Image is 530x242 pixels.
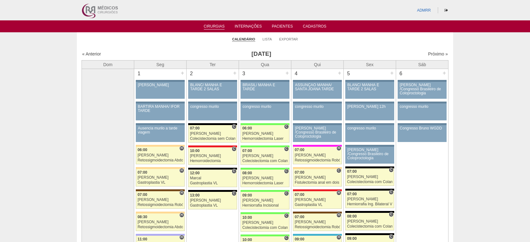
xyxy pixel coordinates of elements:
[347,83,392,91] div: BLANC/ MANHÃ E TARDE 2 SALAS
[188,192,237,209] a: C 13:00 [PERSON_NAME] Gastroplastia VL
[295,181,340,185] div: Fistulectomia anal em dois tempos
[293,103,342,120] a: congresso murilo
[241,82,289,99] a: BRASIL/ MANHÃ E TARDE
[347,202,393,206] div: Herniorrafia Ing. Bilateral VL
[241,234,289,236] div: Key: Brasil
[293,102,342,103] div: Key: Aviso
[136,125,185,142] a: Ausencia murilo a tarde viagem
[134,60,187,69] th: Seg
[295,192,305,197] span: 07:00
[293,82,342,99] a: ASSUNÇÃO MANHÃ/ SANTA JOANA TARDE
[272,24,293,30] a: Pacientes
[291,69,301,78] div: 4
[242,149,252,153] span: 07:00
[241,80,289,82] div: Key: Aviso
[347,236,357,241] span: 09:00
[179,190,184,195] span: Hospital
[188,147,237,165] a: C 10:00 [PERSON_NAME] Hemorroidectomia
[398,80,447,82] div: Key: Aviso
[295,105,340,109] div: congresso murilo
[138,126,183,134] div: Ausencia murilo a tarde viagem
[136,169,185,187] a: H 07:00 [PERSON_NAME] Gastroplastia VL
[242,126,252,130] span: 06:00
[293,189,342,191] div: Key: Assunção
[347,105,392,109] div: [PERSON_NAME] 12h
[138,192,147,197] span: 07:00
[170,50,353,59] h3: [DATE]
[295,225,340,229] div: Retossigmoidectomia Robótica
[136,234,185,236] div: Key: Christóvão da Gama
[138,220,183,224] div: [PERSON_NAME]
[138,203,183,207] div: Retossigmoidectomia Robótica
[396,69,406,78] div: 6
[345,189,394,191] div: Key: Blanc
[188,190,237,192] div: Key: Blanc
[345,125,394,142] a: congresso murilo
[347,192,357,196] span: 07:00
[293,213,342,231] a: H 07:00 [PERSON_NAME] Retossigmoidectomia Robótica
[187,69,196,78] div: 2
[242,215,252,220] span: 10:00
[136,80,185,82] div: Key: Aviso
[187,60,239,69] th: Ter
[136,189,185,191] div: Key: Santa Joana
[138,158,183,162] div: Retossigmoidectomia Abdominal VL
[241,145,289,147] div: Key: Brasil
[398,82,447,99] a: [PERSON_NAME] /Congresso Brasileiro de Coloproctologia
[345,123,394,125] div: Key: Aviso
[180,69,185,77] div: +
[389,234,394,239] span: Consultório
[242,198,288,203] div: [PERSON_NAME]
[398,125,447,142] a: Congresso Bruno WGDD
[136,213,185,231] a: H 08:30 [PERSON_NAME] Retossigmoidectomia Abdominal VL
[398,102,447,103] div: Key: Aviso
[295,170,305,175] span: 07:00
[347,180,393,184] div: Colecistectomia com Colangiografia VL
[138,170,147,175] span: 07:00
[190,126,200,130] span: 07:00
[347,224,393,229] div: Colecistectomia com Colangiografia VL
[232,69,237,77] div: +
[241,212,289,214] div: Key: Brasil
[293,169,342,187] a: C 07:00 [PERSON_NAME] Fistulectomia anal em dois tempos
[188,168,237,170] div: Key: Blanc
[347,148,392,160] div: [PERSON_NAME] /Congresso Brasileiro de Coloproctologia
[347,126,392,130] div: congresso murilo
[295,215,305,219] span: 07:00
[242,137,288,141] div: Hemorroidectomia Laser
[190,154,236,158] div: [PERSON_NAME]
[188,125,237,143] a: C 07:00 [PERSON_NAME] Colecistectomia sem Colangiografia VL
[179,213,184,218] span: Hospital
[242,221,288,225] div: [PERSON_NAME]
[138,198,183,202] div: [PERSON_NAME]
[345,168,394,186] a: C 07:00 [PERSON_NAME] Colecistectomia com Colangiografia VL
[295,176,340,180] div: [PERSON_NAME]
[241,168,289,170] div: Key: Brasil
[347,219,393,224] div: [PERSON_NAME]
[398,103,447,120] a: congresso murilo
[400,126,445,130] div: Congresso Bruno WGDD
[190,105,235,109] div: congresso murilo
[188,102,237,103] div: Key: Aviso
[345,82,394,99] a: BLANC/ MANHÃ E TARDE 2 SALAS
[188,82,237,99] a: BLANC/ MANHÃ E TARDE 2 SALAS
[232,124,236,129] span: Consultório
[295,198,340,202] div: [PERSON_NAME]
[400,83,445,96] div: [PERSON_NAME] /Congresso Brasileiro de Coloproctologia
[241,125,289,143] a: C 06:00 [PERSON_NAME] Hemorroidectomia Laser
[188,80,237,82] div: Key: Aviso
[345,166,394,168] div: Key: Blanc
[284,213,289,218] span: Consultório
[239,69,249,78] div: 3
[136,102,185,103] div: Key: Aviso
[345,233,394,235] div: Key: Blanc
[337,168,341,173] span: Consultório
[293,145,342,147] div: Key: Pro Matre
[389,212,394,217] span: Consultório
[337,235,341,240] span: Hospital
[242,132,288,136] div: [PERSON_NAME]
[293,234,342,236] div: Key: Neomater
[138,181,183,185] div: Gastroplastia VL
[291,60,344,69] th: Qui
[295,203,340,207] div: Gastroplastia VL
